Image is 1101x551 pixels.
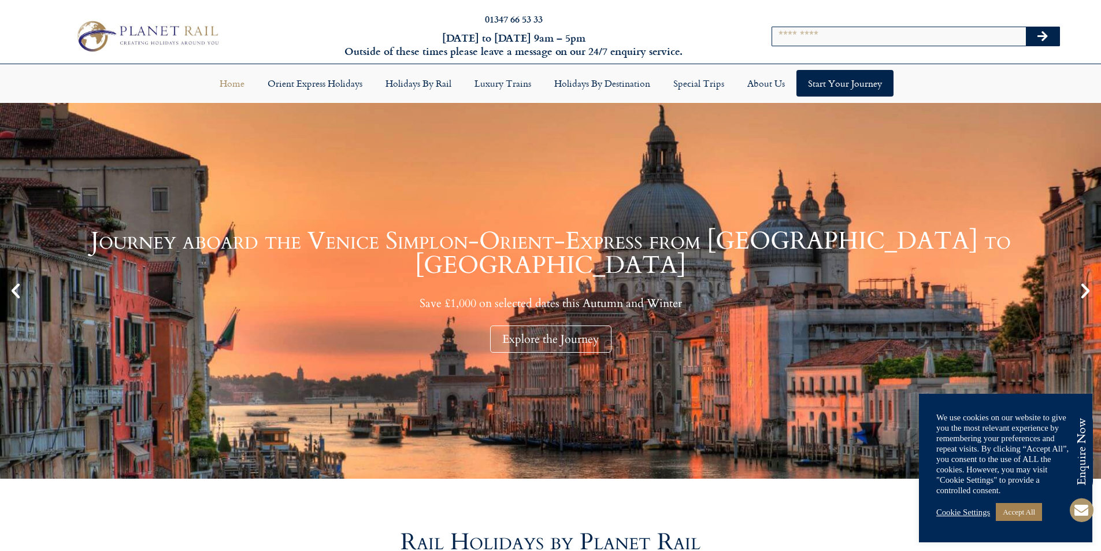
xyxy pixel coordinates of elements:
a: Orient Express Holidays [256,70,374,97]
button: Search [1026,27,1059,46]
div: Explore the Journey [490,326,611,353]
a: Start your Journey [796,70,894,97]
h1: Journey aboard the Venice Simplon-Orient-Express from [GEOGRAPHIC_DATA] to [GEOGRAPHIC_DATA] [29,229,1072,278]
a: Cookie Settings [936,507,990,517]
img: Planet Rail Train Holidays Logo [71,17,223,54]
a: 01347 66 53 33 [485,12,543,25]
a: Luxury Trains [463,70,543,97]
p: Save £1,000 on selected dates this Autumn and Winter [29,296,1072,310]
a: Home [208,70,256,97]
a: Special Trips [662,70,736,97]
a: Accept All [996,503,1042,521]
a: About Us [736,70,796,97]
a: Holidays by Rail [374,70,463,97]
div: We use cookies on our website to give you the most relevant experience by remembering your prefer... [936,412,1075,495]
a: Holidays by Destination [543,70,662,97]
div: Next slide [1076,281,1095,301]
div: Previous slide [6,281,25,301]
nav: Menu [6,70,1095,97]
h6: [DATE] to [DATE] 9am – 5pm Outside of these times please leave a message on our 24/7 enquiry serv... [296,31,731,58]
